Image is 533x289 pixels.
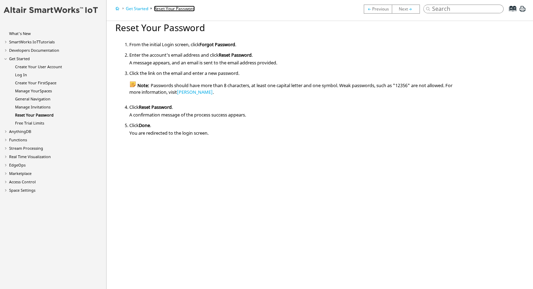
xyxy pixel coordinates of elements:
[154,6,195,12] a: Reset Your Password
[15,88,52,93] a: Manage YourSpaces
[9,31,31,36] a: What's New
[15,96,50,101] a: General Navigation
[9,188,35,193] a: Space Settings
[129,81,151,90] span: Note:
[177,89,213,95] a: [PERSON_NAME]
[199,41,235,48] span: Forgot Password
[9,179,36,184] a: Access Control
[399,6,413,12] a: Free Trial Limits
[46,80,56,85] span: Space
[392,5,423,14] a: Free Trial Limits
[15,120,44,126] a: Free Trial Limits
[519,8,526,15] a: Print this page
[423,5,504,13] input: Search
[129,121,151,128] span: Click .
[15,112,54,118] a: Reset Your Password
[15,64,62,69] a: Create Your User Account
[129,82,456,95] div: Passwords should have more than 8 characters, at least one capital letter and one symbol. Weak pa...
[9,171,32,176] a: Marketplace
[129,110,456,118] div: A confirmation message of the process success appears.
[129,50,253,58] span: Enter the account's email address and click .
[9,39,39,44] span: SmartWorks IoT
[219,52,252,58] span: Reset Password
[129,69,239,76] span: Click the link on the email and enter a new password.
[15,72,27,77] a: Log In
[9,48,59,53] a: Developers Documentation
[9,154,51,159] a: Real Time Visualization
[15,80,56,85] a: Create Your FirstSpace
[129,128,456,136] div: You are redirected to the login screen.
[364,5,392,14] a: Manage Invitations
[129,58,456,66] div: A message appears, and an email is sent to the email address provided.
[9,39,55,44] a: SmartWorks IoTTutorials
[504,11,517,17] a: Index
[15,104,50,110] a: Manage Invitations
[40,88,52,93] span: Spaces
[129,103,173,110] span: Click .
[126,6,148,12] a: Get Started
[367,6,389,12] a: Manage Invitations
[9,137,27,142] a: Functions
[9,56,30,61] a: Get Started
[129,40,236,48] span: From the initial Login screen, click .
[9,129,31,134] a: AnythingDB
[139,122,150,128] span: Done
[9,146,43,151] a: Stream Processing
[139,104,172,110] span: Reset Password
[9,162,26,168] a: EdgeOps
